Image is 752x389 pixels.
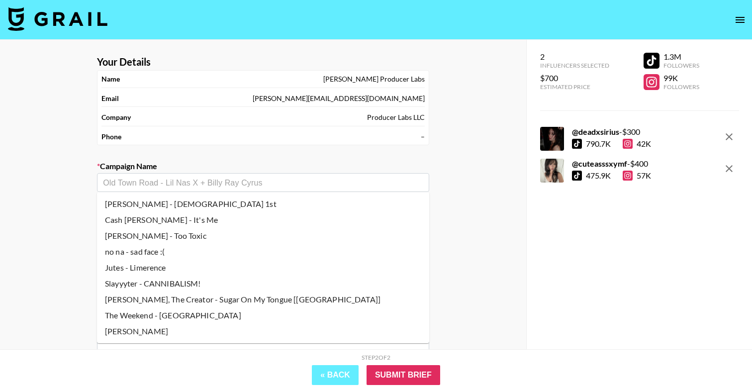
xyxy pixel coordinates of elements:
[97,260,429,276] li: Jutes - Limerence
[97,292,429,307] li: [PERSON_NAME], The Creator - Sugar On My Tongue [[GEOGRAPHIC_DATA]]
[623,171,651,181] div: 57K
[730,10,750,30] button: open drawer
[586,139,611,149] div: 790.7K
[97,276,429,292] li: Slayyyter - CANNIBALISM!
[663,62,699,69] div: Followers
[540,83,609,91] div: Estimated Price
[97,56,151,68] strong: Your Details
[623,139,651,149] div: 42K
[367,365,440,385] input: Submit Brief
[101,132,121,141] strong: Phone
[540,52,609,62] div: 2
[572,127,619,136] strong: @ deadxsirius
[572,159,651,169] div: - $ 400
[312,365,359,385] button: « Back
[362,354,390,361] div: Step 2 of 2
[663,52,699,62] div: 1.3M
[97,244,429,260] li: no na - sad face :(
[101,75,120,84] strong: Name
[103,177,423,189] input: Old Town Road - Lil Nas X + Billy Ray Cyrus
[97,323,429,339] li: [PERSON_NAME]
[572,127,651,137] div: - $ 300
[702,339,740,377] iframe: Drift Widget Chat Controller
[97,161,429,171] label: Campaign Name
[367,113,425,122] div: Producer Labs LLC
[540,62,609,69] div: Influencers Selected
[663,83,699,91] div: Followers
[719,127,739,147] button: remove
[586,171,611,181] div: 475.9K
[8,7,107,31] img: Grail Talent
[253,94,425,103] div: [PERSON_NAME][EMAIL_ADDRESS][DOMAIN_NAME]
[97,228,429,244] li: [PERSON_NAME] - Too Toxic
[97,307,429,323] li: The Weekend - [GEOGRAPHIC_DATA]
[97,196,429,212] li: [PERSON_NAME] - [DEMOGRAPHIC_DATA] 1st
[572,159,627,168] strong: @ cuteasssxymf
[101,113,131,122] strong: Company
[97,212,429,228] li: Cash [PERSON_NAME] - It's Me
[719,159,739,179] button: remove
[323,75,425,84] div: [PERSON_NAME] Producer Labs
[101,94,119,103] strong: Email
[421,132,425,141] div: –
[663,73,699,83] div: 99K
[540,73,609,83] div: $700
